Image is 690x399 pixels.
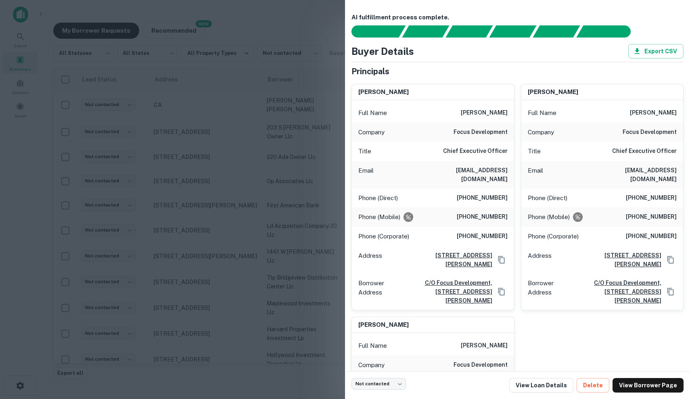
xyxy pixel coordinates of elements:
[528,193,567,203] p: Phone (Direct)
[402,25,449,38] div: Your request is received and processing...
[358,88,409,97] h6: [PERSON_NAME]
[358,251,382,269] p: Address
[528,146,541,156] p: Title
[489,25,536,38] div: Principals found, AI now looking for contact information...
[358,108,387,118] p: Full Name
[528,127,554,137] p: Company
[665,254,677,266] button: Copy Address
[411,166,508,184] h6: [EMAIL_ADDRESS][DOMAIN_NAME]
[358,166,374,184] p: Email
[528,232,579,241] p: Phone (Corporate)
[454,360,508,370] h6: focus development
[628,44,684,58] button: Export CSV
[445,25,493,38] div: Documents found, AI parsing details...
[392,278,492,305] a: c/o focus development, [STREET_ADDRESS][PERSON_NAME]
[351,13,684,22] h6: AI fulfillment process complete.
[630,108,677,118] h6: [PERSON_NAME]
[358,232,409,241] p: Phone (Corporate)
[358,320,409,330] h6: [PERSON_NAME]
[351,65,389,77] h5: Principals
[577,25,640,38] div: AI fulfillment process complete.
[577,378,609,393] button: Delete
[626,232,677,241] h6: [PHONE_NUMBER]
[351,44,414,58] h4: Buyer Details
[358,127,385,137] p: Company
[555,251,662,269] a: [STREET_ADDRESS][PERSON_NAME]
[461,341,508,351] h6: [PERSON_NAME]
[342,25,402,38] div: Sending borrower request to AI...
[626,212,677,222] h6: [PHONE_NUMBER]
[612,146,677,156] h6: Chief Executive Officer
[457,232,508,241] h6: [PHONE_NUMBER]
[528,88,578,97] h6: [PERSON_NAME]
[496,286,508,298] button: Copy Address
[358,193,398,203] p: Phone (Direct)
[358,212,400,222] p: Phone (Mobile)
[528,251,552,269] p: Address
[454,127,508,137] h6: focus development
[358,278,389,305] p: Borrower Address
[509,378,573,393] a: View Loan Details
[528,278,558,305] p: Borrower Address
[573,212,583,222] div: Requests to not be contacted at this number
[533,25,580,38] div: Principals found, still searching for contact information. This may take time...
[580,166,677,184] h6: [EMAIL_ADDRESS][DOMAIN_NAME]
[351,378,406,390] div: Not contacted
[443,146,508,156] h6: Chief Executive Officer
[358,146,371,156] p: Title
[461,108,508,118] h6: [PERSON_NAME]
[496,254,508,266] button: Copy Address
[528,212,570,222] p: Phone (Mobile)
[358,341,387,351] p: Full Name
[385,251,492,269] a: [STREET_ADDRESS][PERSON_NAME]
[457,193,508,203] h6: [PHONE_NUMBER]
[561,278,661,305] a: c/o focus development, [STREET_ADDRESS][PERSON_NAME]
[650,334,690,373] iframe: Chat Widget
[626,193,677,203] h6: [PHONE_NUMBER]
[613,378,684,393] a: View Borrower Page
[528,108,556,118] p: Full Name
[623,127,677,137] h6: focus development
[665,286,677,298] button: Copy Address
[358,360,385,370] p: Company
[528,166,543,184] p: Email
[404,212,413,222] div: Requests to not be contacted at this number
[457,212,508,222] h6: [PHONE_NUMBER]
